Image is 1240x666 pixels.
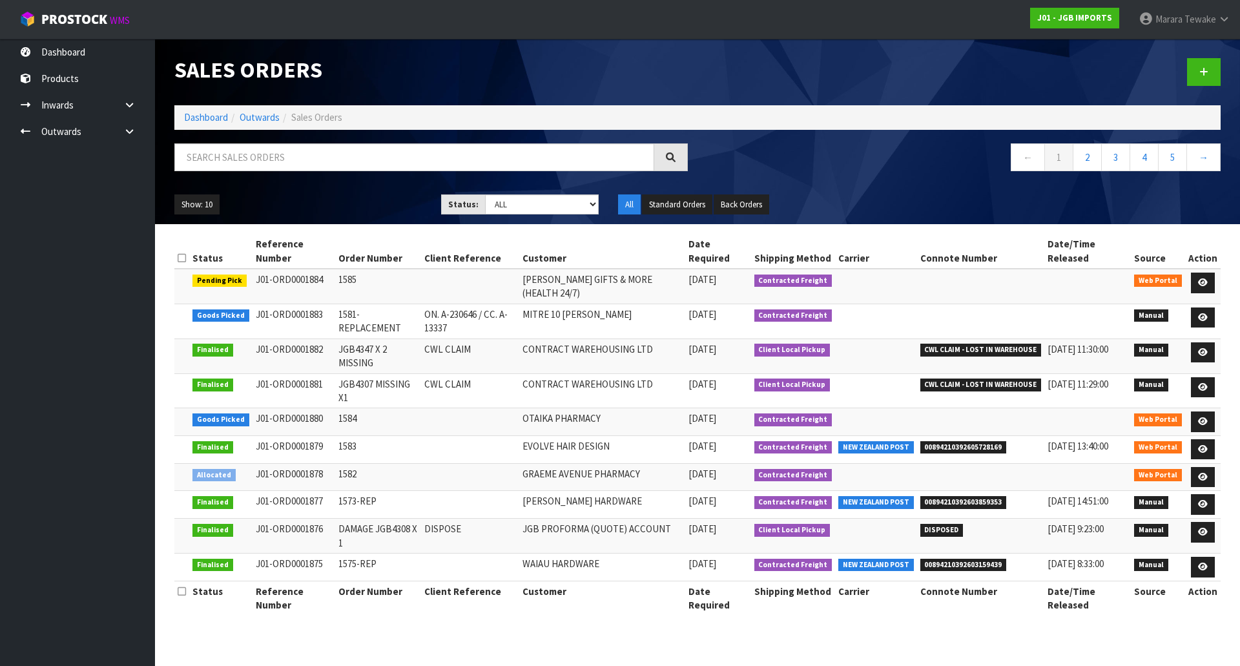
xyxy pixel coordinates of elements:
th: Connote Number [917,581,1045,616]
span: Manual [1134,379,1168,391]
td: 1583 [335,435,421,463]
td: 1573-REP [335,491,421,519]
span: NEW ZEALAND POST [838,559,914,572]
span: Goods Picked [192,309,249,322]
a: 3 [1101,143,1130,171]
span: Marara [1155,13,1183,25]
span: [DATE] [688,343,716,355]
th: Action [1185,581,1221,616]
span: CWL CLAIM - LOST IN WAREHOUSE [920,379,1042,391]
a: ← [1011,143,1045,171]
span: CWL CLAIM - LOST IN WAREHOUSE [920,344,1042,357]
span: 00894210392603159439 [920,559,1007,572]
th: Shipping Method [751,581,836,616]
td: 1575-REP [335,554,421,581]
a: 4 [1130,143,1159,171]
span: Contracted Freight [754,413,832,426]
th: Source [1131,581,1185,616]
span: Finalised [192,379,233,391]
td: [PERSON_NAME] GIFTS & MORE (HEALTH 24/7) [519,269,685,304]
strong: Status: [448,199,479,210]
span: [DATE] [688,557,716,570]
td: J01-ORD0001875 [253,554,336,581]
span: 00894210392603859353 [920,496,1007,509]
th: Date/Time Released [1044,581,1131,616]
span: [DATE] 9:23:00 [1048,523,1104,535]
th: Connote Number [917,234,1045,269]
td: DISPOSE [421,519,519,554]
th: Date/Time Released [1044,234,1131,269]
a: Dashboard [184,111,228,123]
a: → [1186,143,1221,171]
span: Client Local Pickup [754,524,831,537]
a: 5 [1158,143,1187,171]
td: JGB PROFORMA (QUOTE) ACCOUNT [519,519,685,554]
td: J01-ORD0001878 [253,463,336,491]
nav: Page navigation [707,143,1221,175]
td: DAMAGE JGB4308 X 1 [335,519,421,554]
span: Manual [1134,344,1168,357]
span: [DATE] 11:30:00 [1048,343,1108,355]
span: [DATE] [688,378,716,390]
a: J01 - JGB IMPORTS [1030,8,1119,28]
button: Standard Orders [642,194,712,215]
td: EVOLVE HAIR DESIGN [519,435,685,463]
th: Carrier [835,581,917,616]
span: Contracted Freight [754,469,832,482]
span: [DATE] [688,308,716,320]
td: J01-ORD0001881 [253,373,336,408]
span: Finalised [192,344,233,357]
span: Manual [1134,524,1168,537]
td: J01-ORD0001877 [253,491,336,519]
td: JGB4307 MISSING X1 [335,373,421,408]
td: OTAIKA PHARMACY [519,408,685,436]
span: [DATE] 13:40:00 [1048,440,1108,452]
th: Order Number [335,234,421,269]
span: Web Portal [1134,275,1182,287]
th: Reference Number [253,581,336,616]
td: 1581-REPLACEMENT [335,304,421,338]
span: [DATE] [688,440,716,452]
h1: Sales Orders [174,58,688,82]
th: Date Required [685,581,751,616]
span: Finalised [192,559,233,572]
td: CONTRACT WAREHOUSING LTD [519,338,685,373]
th: Carrier [835,234,917,269]
span: Contracted Freight [754,309,832,322]
td: JGB4347 X 2 MISSING [335,338,421,373]
td: [PERSON_NAME] HARDWARE [519,491,685,519]
small: WMS [110,14,130,26]
span: ProStock [41,11,107,28]
span: Pending Pick [192,275,247,287]
th: Shipping Method [751,234,836,269]
span: Client Local Pickup [754,344,831,357]
span: Manual [1134,309,1168,322]
span: Contracted Freight [754,441,832,454]
th: Order Number [335,581,421,616]
span: NEW ZEALAND POST [838,441,914,454]
td: 1582 [335,463,421,491]
td: CONTRACT WAREHOUSING LTD [519,373,685,408]
td: WAIAU HARDWARE [519,554,685,581]
span: Client Local Pickup [754,379,831,391]
span: Web Portal [1134,441,1182,454]
span: 00894210392605728169 [920,441,1007,454]
span: Finalised [192,496,233,509]
span: [DATE] [688,273,716,286]
td: J01-ORD0001883 [253,304,336,338]
button: Back Orders [714,194,769,215]
td: MITRE 10 [PERSON_NAME] [519,304,685,338]
button: Show: 10 [174,194,220,215]
td: J01-ORD0001876 [253,519,336,554]
th: Status [189,581,253,616]
span: [DATE] 8:33:00 [1048,557,1104,570]
span: Contracted Freight [754,275,832,287]
th: Customer [519,581,685,616]
td: CWL CLAIM [421,338,519,373]
td: GRAEME AVENUE PHARMACY [519,463,685,491]
span: Tewake [1184,13,1216,25]
span: Finalised [192,441,233,454]
th: Date Required [685,234,751,269]
span: Goods Picked [192,413,249,426]
th: Customer [519,234,685,269]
